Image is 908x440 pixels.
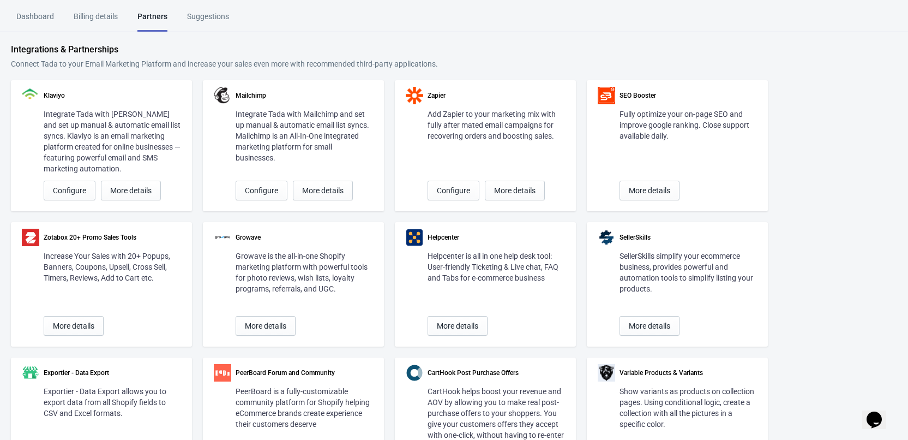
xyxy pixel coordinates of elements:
span: More details [245,322,286,330]
div: Connect Tada to your Email Marketing Platform and increase your sales even more with recommended ... [11,58,897,69]
button: Configure [236,181,287,200]
div: Exportier - Data Export allows you to export data from all Shopify fields to CSV and Excel formats. [44,386,181,419]
span: More details [494,186,536,195]
img: partner-helpcenter-logo.png [406,229,423,246]
div: PeerBoard Forum and Community [236,368,373,377]
div: Mailchimp [236,91,373,100]
span: Configure [245,186,278,195]
div: Zapier [428,91,565,100]
div: Billing details [74,11,118,30]
img: klaviyo.png [22,88,39,99]
div: Helpcenter [428,233,565,242]
div: Integrate Tada with [PERSON_NAME] and set up manual & automatic email list syncs. Klaviyo is an e... [44,109,181,174]
img: partner-variants-logo.png [598,364,615,382]
span: More details [53,322,94,330]
button: More details [101,181,161,200]
img: mailchimp.png [214,87,231,104]
button: More details [236,316,296,336]
button: More details [293,181,353,200]
div: Show variants as products on collection pages. Using conditional logic, create a collection with ... [620,386,757,430]
div: Variable Products & Variants [620,368,757,377]
div: SEO Booster [620,91,757,100]
div: Growave is the all-in-one Shopify marketing platform with powerful tools for photo reviews, wish ... [236,251,373,294]
div: Increase Your Sales with 20+ Popups, Banners, Coupons, Upsell, Cross Sell, Timers, Reviews, Add t... [44,251,181,283]
span: Configure [437,186,470,195]
div: CartHook Post Purchase Offers [428,368,565,377]
button: More details [620,181,680,200]
button: More details [620,316,680,336]
span: Configure [53,186,86,195]
img: partner-sellerskills-logo.png [598,229,615,246]
div: SellerSkills simplify your ecommerce business, provides powerful and automation tools to simplify... [620,251,757,294]
button: Configure [44,181,95,200]
span: More details [629,322,670,330]
img: partner-carthook-logo.png [406,364,423,382]
span: More details [437,322,478,330]
img: zapier.svg [406,87,423,104]
div: Exportier - Data Export [44,368,181,377]
div: SellerSkills [620,233,757,242]
div: Helpcenter is all in one help desk tool: User-friendly Ticketing & Live chat, FAQ and Tabs for e-... [428,251,565,283]
img: partner-peerboard-logo.png [214,364,231,382]
span: More details [302,186,344,195]
button: Configure [428,181,479,200]
div: Partners [137,11,167,32]
img: partner-seobooster-logo.png [598,87,615,104]
div: Dashboard [16,11,54,30]
div: Suggestions [187,11,229,30]
img: partner-exportier-logo.png [22,364,39,382]
div: Integrations & Partnerships [11,43,897,56]
button: More details [44,316,104,336]
div: Integrate Tada with Mailchimp and set up manual & automatic email list syncs. Mailchimp is an All... [236,109,373,163]
div: Klaviyo [44,91,181,100]
div: Fully optimize your on-page SEO and improve google ranking. Close support available daily. [620,109,757,141]
span: More details [629,186,670,195]
div: PeerBoard is a fully-customizable community platform for Shopify helping eCommerce brands create ... [236,386,373,430]
div: Zotabox 20+ Promo Sales Tools [44,233,181,242]
button: More details [428,316,488,336]
div: Add Zapier to your marketing mix with fully after mated email campaigns for recovering orders and... [428,109,565,141]
button: More details [485,181,545,200]
img: partner-zotabox-logo.png [22,229,39,246]
iframe: chat widget [862,396,897,429]
img: partner-growave-logo.png [214,229,231,246]
span: More details [110,186,152,195]
div: Growave [236,233,373,242]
